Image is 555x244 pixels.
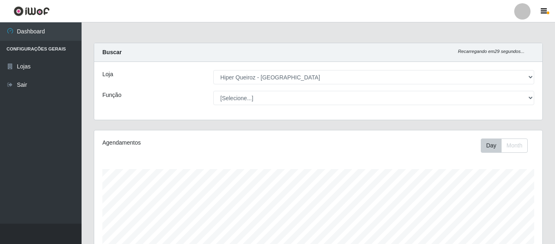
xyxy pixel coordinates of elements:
[102,138,275,147] div: Agendamentos
[481,138,534,153] div: Toolbar with button groups
[481,138,528,153] div: First group
[458,49,524,54] i: Recarregando em 29 segundos...
[501,138,528,153] button: Month
[102,91,122,99] label: Função
[102,70,113,79] label: Loja
[13,6,50,16] img: CoreUI Logo
[102,49,122,55] strong: Buscar
[481,138,502,153] button: Day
